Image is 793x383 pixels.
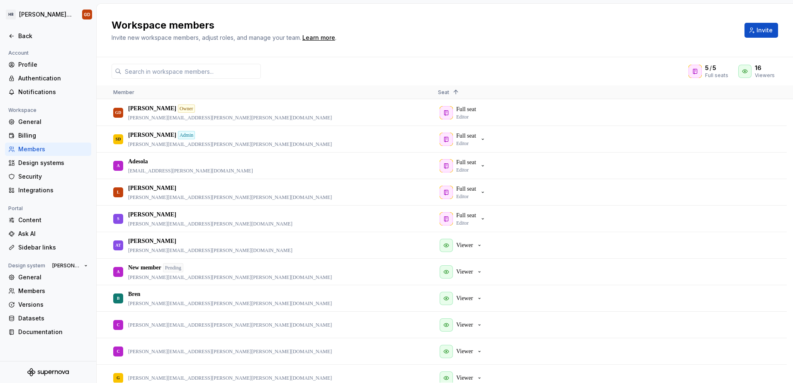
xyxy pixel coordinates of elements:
div: S [117,211,119,227]
p: [PERSON_NAME][EMAIL_ADDRESS][PERSON_NAME][PERSON_NAME][DOMAIN_NAME] [128,274,332,281]
div: / [705,64,728,72]
span: . [301,35,336,41]
a: Profile [5,58,91,71]
span: 16 [755,64,761,72]
p: Adesola [128,158,148,166]
p: [PERSON_NAME][EMAIL_ADDRESS][PERSON_NAME][PERSON_NAME][DOMAIN_NAME] [128,348,332,355]
button: Viewer [438,264,486,280]
button: Full seatEditor [438,184,489,201]
span: 5 [705,64,709,72]
p: [PERSON_NAME][EMAIL_ADDRESS][PERSON_NAME][PERSON_NAME][DOMAIN_NAME] [128,300,332,307]
span: [PERSON_NAME] UI Toolkit (HUT) [52,262,81,269]
div: Design systems [18,159,88,167]
a: Integrations [5,184,91,197]
div: Members [18,287,88,295]
div: Billing [18,131,88,140]
a: Design systems [5,156,91,170]
p: Viewer [456,374,473,382]
div: Notifications [18,88,88,96]
div: General [18,118,88,126]
p: Editor [456,220,469,226]
div: SD [116,131,121,147]
div: Sidebar links [18,243,88,252]
div: Versions [18,301,88,309]
a: Documentation [5,325,91,339]
a: Security [5,170,91,183]
p: Viewer [456,241,473,250]
div: A [117,264,119,280]
p: [PERSON_NAME] [128,131,176,139]
a: Sidebar links [5,241,91,254]
div: GD [84,11,90,18]
p: [PERSON_NAME][EMAIL_ADDRESS][PERSON_NAME][DOMAIN_NAME] [128,247,292,254]
a: Authentication [5,72,91,85]
p: Full seat [456,211,476,220]
p: [PERSON_NAME] [128,211,176,219]
h2: Workspace members [112,19,735,32]
div: Security [18,172,88,181]
p: Viewer [456,347,473,356]
a: General [5,271,91,284]
div: Back [18,32,88,40]
p: Viewer [456,294,473,303]
div: Ask AI [18,230,88,238]
div: Workspace [5,105,40,115]
div: GD [115,104,122,121]
p: Full seat [456,158,476,167]
button: Full seatEditor [438,131,489,148]
button: Invite [744,23,778,38]
div: Authentication [18,74,88,82]
a: Billing [5,129,91,142]
div: Profile [18,61,88,69]
div: B [117,290,120,306]
div: Pending [163,263,183,272]
p: [PERSON_NAME] [128,104,176,113]
div: Datasets [18,314,88,322]
p: Editor [456,167,469,173]
div: A [117,158,119,174]
div: Design system [5,261,49,271]
a: Content [5,213,91,227]
svg: Supernova Logo [27,368,69,376]
div: General [18,273,88,281]
div: Portal [5,204,26,213]
button: Viewer [438,237,486,254]
div: [PERSON_NAME] UI Toolkit (HUT) [19,10,72,19]
div: HR [6,10,16,19]
p: [PERSON_NAME] [128,237,176,245]
p: [PERSON_NAME] [128,184,176,192]
div: Admin [178,131,195,139]
span: 5 [713,64,716,72]
p: Viewer [456,321,473,329]
div: Account [5,48,32,58]
span: Seat [438,89,449,95]
div: Content [18,216,88,224]
div: AT [115,237,121,253]
p: Bren [128,290,140,298]
button: HR[PERSON_NAME] UI Toolkit (HUT)GD [2,5,95,24]
p: [PERSON_NAME][EMAIL_ADDRESS][PERSON_NAME][PERSON_NAME][DOMAIN_NAME] [128,114,332,121]
p: [PERSON_NAME][EMAIL_ADDRESS][PERSON_NAME][PERSON_NAME][DOMAIN_NAME] [128,141,332,148]
p: [PERSON_NAME][EMAIL_ADDRESS][PERSON_NAME][PERSON_NAME][DOMAIN_NAME] [128,322,332,328]
p: Full seat [456,132,476,140]
div: Documentation [18,328,88,336]
a: Ask AI [5,227,91,240]
div: Viewers [755,72,775,79]
a: Notifications [5,85,91,99]
div: C [117,317,119,333]
p: [PERSON_NAME][EMAIL_ADDRESS][PERSON_NAME][PERSON_NAME][DOMAIN_NAME] [128,194,332,201]
button: Full seatEditor [438,158,489,174]
div: Integrations [18,186,88,194]
span: Invite new workspace members, adjust roles, and manage your team. [112,34,301,41]
a: Learn more [302,34,335,42]
a: Members [5,143,91,156]
button: Viewer [438,343,486,360]
div: Owner [178,104,195,113]
button: Viewer [438,317,486,333]
p: New member [128,264,161,272]
a: Versions [5,298,91,311]
input: Search in workspace members... [122,64,261,79]
button: Full seatEditor [438,211,489,227]
button: Viewer [438,290,486,307]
